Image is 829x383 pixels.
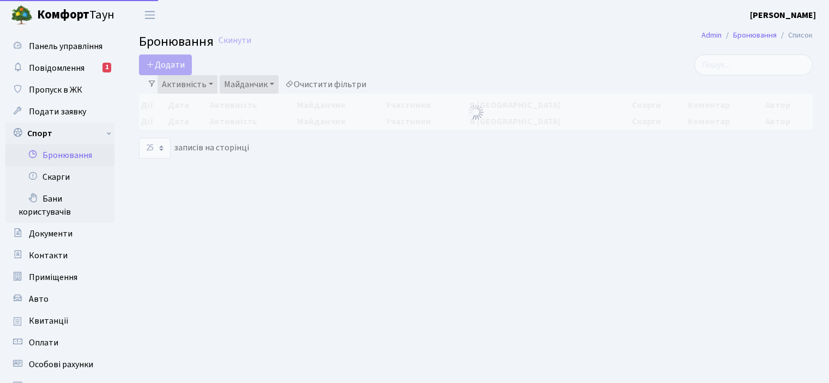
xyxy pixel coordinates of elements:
a: Документи [5,223,114,245]
img: Обробка... [467,104,485,121]
a: Активність [158,75,217,94]
button: Переключити навігацію [136,6,164,24]
span: Повідомлення [29,62,84,74]
a: Повідомлення1 [5,57,114,79]
input: Пошук... [694,54,813,75]
span: Пропуск в ЖК [29,84,82,96]
span: Документи [29,228,72,240]
a: Очистити фільтри [281,75,371,94]
a: Майданчик [220,75,279,94]
span: Оплати [29,337,58,349]
a: Пропуск в ЖК [5,79,114,101]
label: записів на сторінці [139,138,249,159]
a: [PERSON_NAME] [750,9,816,22]
a: Особові рахунки [5,354,114,375]
span: Панель управління [29,40,102,52]
a: Скинути [219,35,251,46]
img: logo.png [11,4,33,26]
a: Подати заявку [5,101,114,123]
b: Комфорт [37,6,89,23]
nav: breadcrumb [685,24,829,47]
div: 1 [102,63,111,72]
a: Приміщення [5,266,114,288]
a: Скарги [5,166,114,188]
b: [PERSON_NAME] [750,9,816,21]
span: Подати заявку [29,106,86,118]
a: Спорт [5,123,114,144]
button: Додати [139,54,192,75]
a: Admin [701,29,722,41]
a: Бани користувачів [5,188,114,223]
span: Таун [37,6,114,25]
span: Контакти [29,250,68,262]
a: Контакти [5,245,114,266]
span: Авто [29,293,49,305]
span: Приміщення [29,271,77,283]
select: записів на сторінці [139,138,171,159]
a: Бронювання [5,144,114,166]
a: Оплати [5,332,114,354]
li: Список [777,29,813,41]
a: Бронювання [733,29,777,41]
span: Бронювання [139,32,214,51]
a: Панель управління [5,35,114,57]
a: Квитанції [5,310,114,332]
a: Авто [5,288,114,310]
span: Квитанції [29,315,69,327]
span: Особові рахунки [29,358,93,370]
